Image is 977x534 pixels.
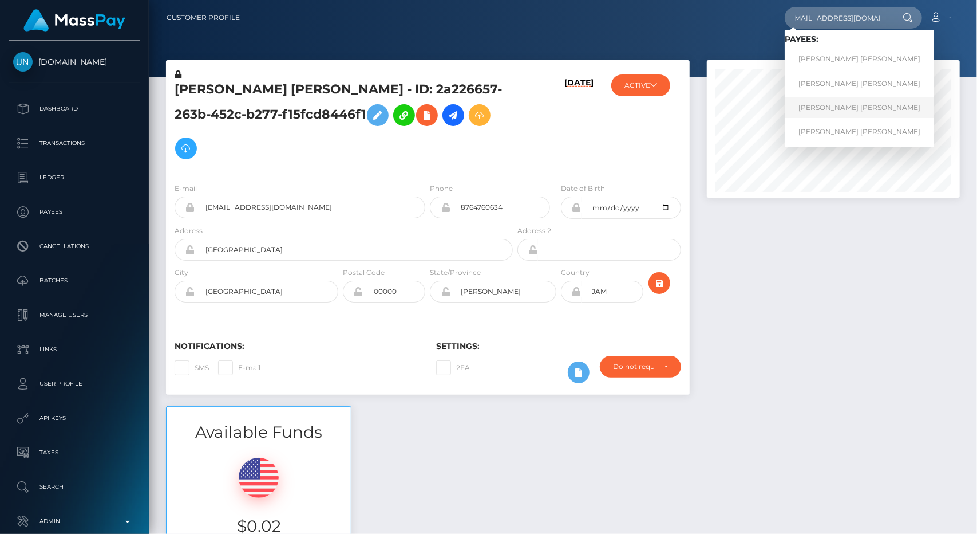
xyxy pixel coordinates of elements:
a: Ledger [9,163,140,192]
a: Taxes [9,438,140,467]
p: Cancellations [13,238,136,255]
h5: [PERSON_NAME] [PERSON_NAME] - ID: 2a226657-263b-452c-b277-f15fcd8446f1 [175,81,507,165]
a: User Profile [9,370,140,398]
a: Manage Users [9,301,140,329]
a: [PERSON_NAME] [PERSON_NAME] [785,97,934,118]
a: [PERSON_NAME] [PERSON_NAME] [785,49,934,70]
label: E-mail [175,183,197,194]
p: Search [13,478,136,496]
a: Cancellations [9,232,140,261]
h6: Settings: [436,341,681,351]
label: Address 2 [517,226,551,236]
button: Do not require [600,356,681,378]
h6: Payees: [785,34,934,44]
img: USD.png [239,458,279,498]
label: 2FA [436,360,470,375]
a: Customer Profile [167,6,240,30]
h3: Available Funds [167,421,351,443]
a: [PERSON_NAME] [PERSON_NAME] [785,121,934,142]
img: Unlockt.me [13,52,33,72]
label: Address [175,226,203,236]
a: Search [9,473,140,501]
p: Dashboard [13,100,136,117]
p: API Keys [13,410,136,427]
label: E-mail [218,360,260,375]
span: [DOMAIN_NAME] [9,57,140,67]
p: Taxes [13,444,136,461]
p: Batches [13,272,136,289]
h6: [DATE] [564,78,594,169]
button: ACTIVE [611,74,670,96]
a: Batches [9,266,140,295]
a: API Keys [9,404,140,433]
label: Date of Birth [561,183,605,194]
img: MassPay Logo [23,9,125,32]
p: Payees [13,203,136,221]
h6: Notifications: [175,341,419,351]
a: Initiate Payout [442,104,464,126]
p: Manage Users [13,307,136,324]
p: Transactions [13,135,136,152]
p: Ledger [13,169,136,186]
label: City [175,268,188,278]
label: State/Province [430,268,481,278]
a: Dashboard [9,95,140,123]
a: Transactions [9,129,140,158]
div: Do not require [613,362,654,371]
p: Links [13,341,136,358]
label: Phone [430,183,453,194]
p: Admin [13,513,136,530]
label: Postal Code [343,268,385,278]
a: Links [9,335,140,364]
a: Payees [9,198,140,226]
input: Search... [785,7,892,29]
p: User Profile [13,375,136,392]
label: Country [561,268,590,278]
label: SMS [175,360,209,375]
a: [PERSON_NAME] [PERSON_NAME] [785,73,934,94]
